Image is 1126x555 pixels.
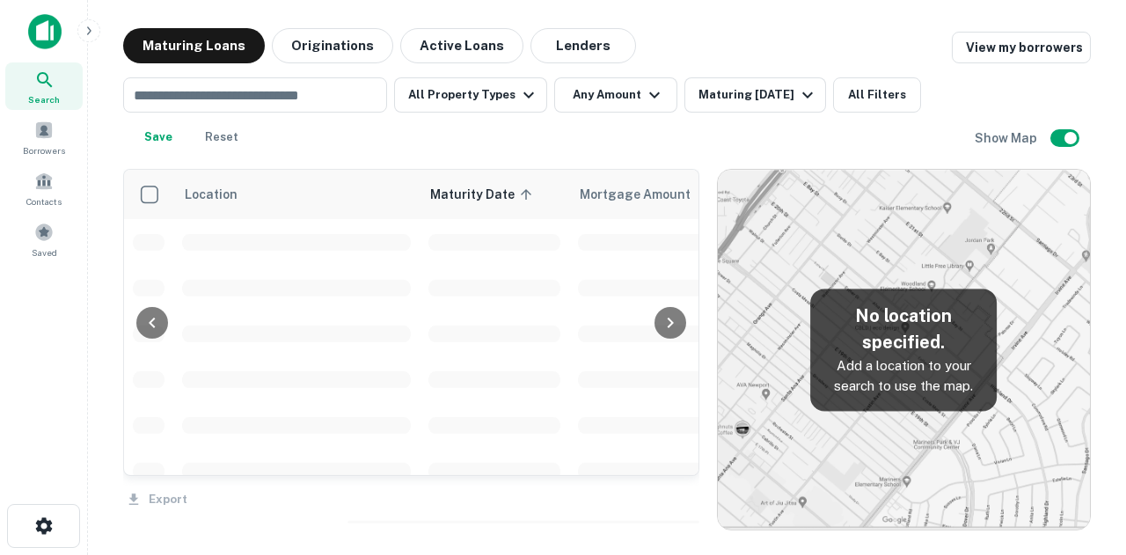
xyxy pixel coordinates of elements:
[394,77,547,113] button: All Property Types
[569,170,763,219] th: Mortgage Amount
[1038,414,1126,499] iframe: Chat Widget
[698,84,818,106] div: Maturing [DATE]
[580,184,713,205] span: Mortgage Amount
[28,92,60,106] span: Search
[824,303,983,355] h5: No location specified.
[420,170,569,219] th: Maturity Date
[26,194,62,208] span: Contacts
[400,28,523,63] button: Active Loans
[5,164,83,212] a: Contacts
[23,143,65,157] span: Borrowers
[833,77,921,113] button: All Filters
[184,184,238,205] span: Location
[684,77,826,113] button: Maturing [DATE]
[5,113,83,161] a: Borrowers
[130,120,186,155] button: Save your search to get updates of matches that match your search criteria.
[194,120,250,155] button: Reset
[5,215,83,263] a: Saved
[272,28,393,63] button: Originations
[718,170,1090,529] img: map-placeholder.webp
[430,184,537,205] span: Maturity Date
[32,245,57,259] span: Saved
[975,128,1040,148] h6: Show Map
[173,170,420,219] th: Location
[123,28,265,63] button: Maturing Loans
[952,32,1091,63] a: View my borrowers
[28,14,62,49] img: capitalize-icon.png
[554,77,677,113] button: Any Amount
[824,355,983,397] p: Add a location to your search to use the map.
[530,28,636,63] button: Lenders
[5,62,83,110] a: Search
